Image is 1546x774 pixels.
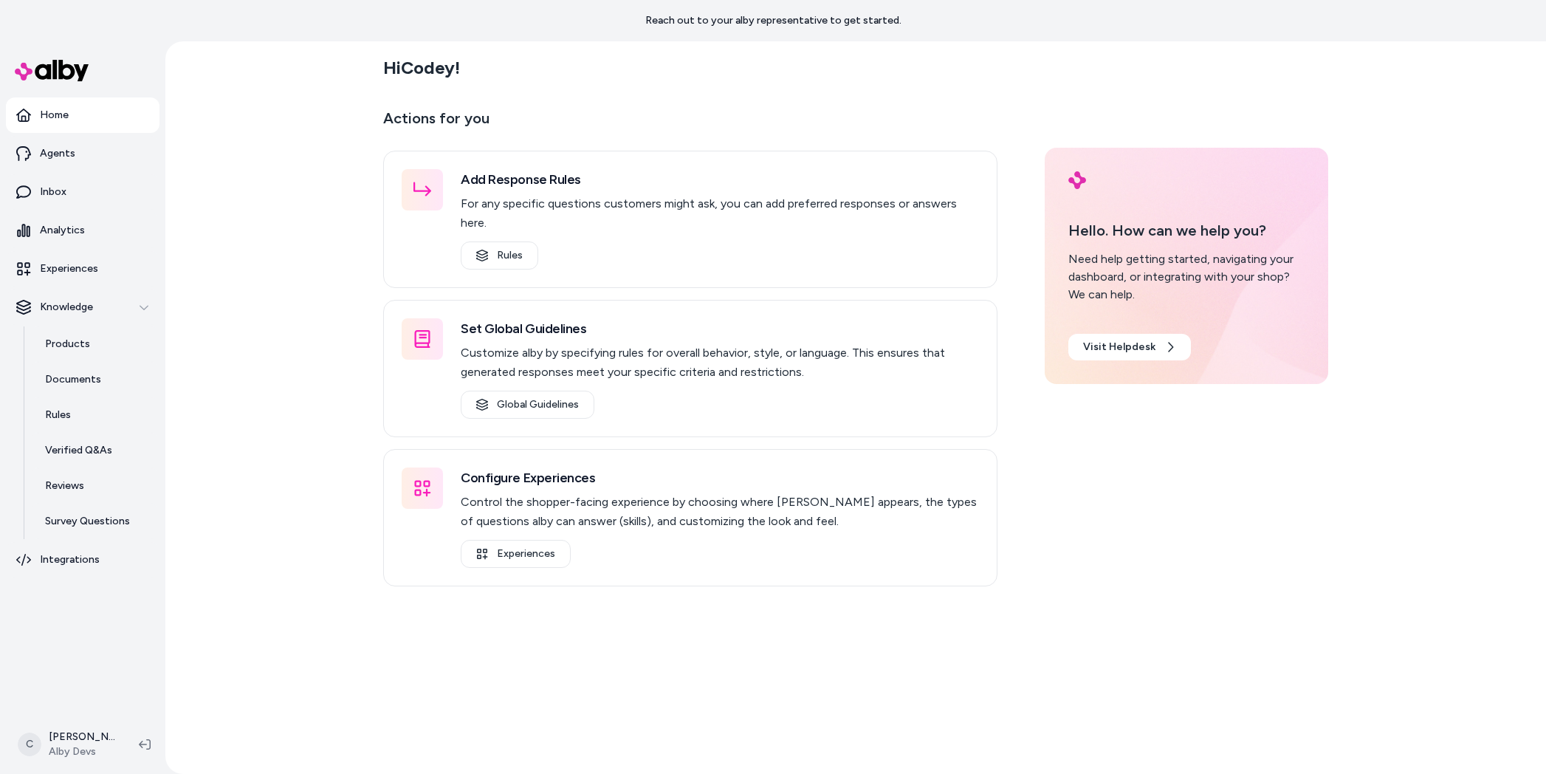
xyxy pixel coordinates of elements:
[461,468,979,488] h3: Configure Experiences
[45,514,130,529] p: Survey Questions
[40,261,98,276] p: Experiences
[383,57,460,79] h2: Hi Codey !
[40,185,66,199] p: Inbox
[49,744,115,759] span: Alby Devs
[461,540,571,568] a: Experiences
[1068,219,1305,242] p: Hello. How can we help you?
[30,326,159,362] a: Products
[40,108,69,123] p: Home
[6,251,159,287] a: Experiences
[40,300,93,315] p: Knowledge
[15,60,89,81] img: alby Logo
[6,542,159,578] a: Integrations
[461,318,979,339] h3: Set Global Guidelines
[6,174,159,210] a: Inbox
[645,13,901,28] p: Reach out to your alby representative to get started.
[45,337,90,352] p: Products
[30,504,159,539] a: Survey Questions
[461,391,594,419] a: Global Guidelines
[45,479,84,493] p: Reviews
[45,408,71,422] p: Rules
[45,372,101,387] p: Documents
[45,443,112,458] p: Verified Q&As
[9,721,127,768] button: C[PERSON_NAME]Alby Devs
[461,194,979,233] p: For any specific questions customers might ask, you can add preferred responses or answers here.
[18,733,41,756] span: C
[461,493,979,531] p: Control the shopper-facing experience by choosing where [PERSON_NAME] appears, the types of quest...
[6,290,159,325] button: Knowledge
[1068,250,1305,304] div: Need help getting started, navigating your dashboard, or integrating with your shop? We can help.
[30,397,159,433] a: Rules
[40,146,75,161] p: Agents
[6,213,159,248] a: Analytics
[30,433,159,468] a: Verified Q&As
[49,730,115,744] p: [PERSON_NAME]
[383,106,997,142] p: Actions for you
[30,468,159,504] a: Reviews
[461,343,979,382] p: Customize alby by specifying rules for overall behavior, style, or language. This ensures that ge...
[40,552,100,567] p: Integrations
[1068,171,1086,189] img: alby Logo
[1068,334,1191,360] a: Visit Helpdesk
[30,362,159,397] a: Documents
[40,223,85,238] p: Analytics
[6,136,159,171] a: Agents
[461,169,979,190] h3: Add Response Rules
[461,242,538,270] a: Rules
[6,97,159,133] a: Home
